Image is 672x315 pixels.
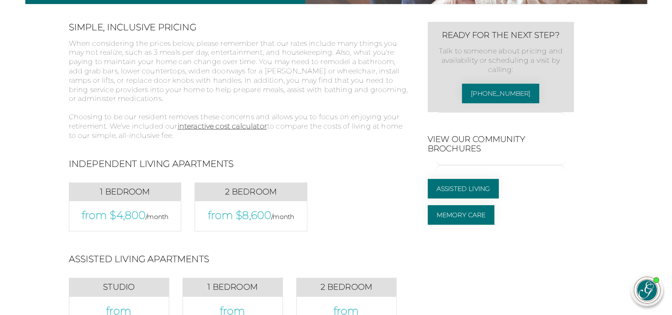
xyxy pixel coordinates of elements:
[306,283,387,292] h3: 2 Bedroom
[204,210,298,222] p: from $8,600
[437,47,565,74] p: Talk to someone about pricing and availability or scheduling a visit by calling:
[271,213,294,221] span: /month
[634,277,660,303] img: avatar
[78,187,172,197] h3: 1 Bedroom
[69,254,209,264] h2: Assisted Living Apartments
[69,158,234,169] h2: Independent Living Apartments
[78,283,160,292] h3: Studio
[192,283,274,292] h3: 1 Bedroom
[146,213,168,221] span: /month
[177,122,266,130] a: interactive cost calculator
[437,31,565,40] h3: Ready for the next step?
[69,39,410,113] p: When considering the prices below, please remember that our rates include many things you may not...
[428,205,495,225] a: Memory Care
[462,84,539,103] a: [PHONE_NUMBER]
[204,187,298,197] h3: 2 Bedroom
[69,22,196,32] strong: Simple, Inclusive Pricing
[69,113,410,140] p: Choosing to be our resident removes these concerns and allows you to focus on enjoying your retir...
[78,210,172,222] p: from $4,800
[428,179,499,198] a: Assisted Living
[428,135,574,154] h3: View Our Community Brochures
